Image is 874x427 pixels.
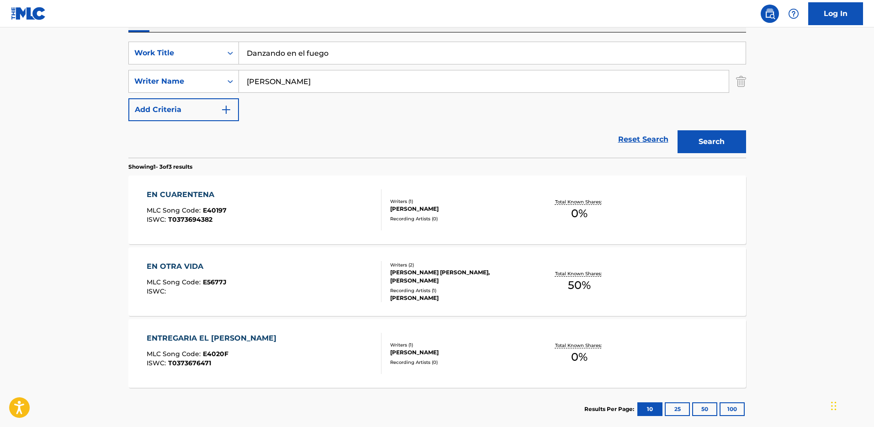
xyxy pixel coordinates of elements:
[788,8,799,19] img: help
[784,5,803,23] div: Help
[678,130,746,153] button: Search
[221,104,232,115] img: 9d2ae6d4665cec9f34b9.svg
[614,129,673,149] a: Reset Search
[555,270,604,277] p: Total Known Shares:
[555,342,604,349] p: Total Known Shares:
[390,287,528,294] div: Recording Artists ( 1 )
[390,342,528,348] div: Writers ( 1 )
[168,215,212,224] span: T0373694382
[692,402,717,416] button: 50
[555,198,604,205] p: Total Known Shares:
[134,76,217,87] div: Writer Name
[128,163,192,171] p: Showing 1 - 3 of 3 results
[584,405,636,413] p: Results Per Page:
[571,349,588,365] span: 0 %
[134,48,217,59] div: Work Title
[568,277,591,294] span: 50 %
[168,359,211,367] span: T0373676471
[761,5,779,23] a: Public Search
[203,206,227,214] span: E40197
[147,189,227,200] div: EN CUARENTENA
[147,333,281,344] div: ENTREGARIA EL [PERSON_NAME]
[147,278,203,286] span: MLC Song Code :
[637,402,662,416] button: 10
[808,2,863,25] a: Log In
[390,215,528,222] div: Recording Artists ( 0 )
[147,359,168,367] span: ISWC :
[147,261,227,272] div: EN OTRA VIDA
[736,70,746,93] img: Delete Criterion
[720,402,745,416] button: 100
[147,287,168,295] span: ISWC :
[665,402,690,416] button: 25
[831,392,837,420] div: Drag
[390,262,528,268] div: Writers ( 2 )
[128,42,746,158] form: Search Form
[571,205,588,222] span: 0 %
[390,268,528,285] div: [PERSON_NAME] [PERSON_NAME], [PERSON_NAME]
[128,247,746,316] a: EN OTRA VIDAMLC Song Code:E5677JISWC:Writers (2)[PERSON_NAME] [PERSON_NAME], [PERSON_NAME]Recordi...
[390,348,528,357] div: [PERSON_NAME]
[390,205,528,213] div: [PERSON_NAME]
[147,206,203,214] span: MLC Song Code :
[147,350,203,358] span: MLC Song Code :
[390,359,528,366] div: Recording Artists ( 0 )
[203,278,227,286] span: E5677J
[11,7,46,20] img: MLC Logo
[390,294,528,302] div: [PERSON_NAME]
[828,383,874,427] iframe: Chat Widget
[203,350,228,358] span: E4020F
[147,215,168,224] span: ISWC :
[390,198,528,205] div: Writers ( 1 )
[128,319,746,388] a: ENTREGARIA EL [PERSON_NAME]MLC Song Code:E4020FISWC:T0373676471Writers (1)[PERSON_NAME]Recording ...
[764,8,775,19] img: search
[128,176,746,244] a: EN CUARENTENAMLC Song Code:E40197ISWC:T0373694382Writers (1)[PERSON_NAME]Recording Artists (0)Tot...
[128,98,239,121] button: Add Criteria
